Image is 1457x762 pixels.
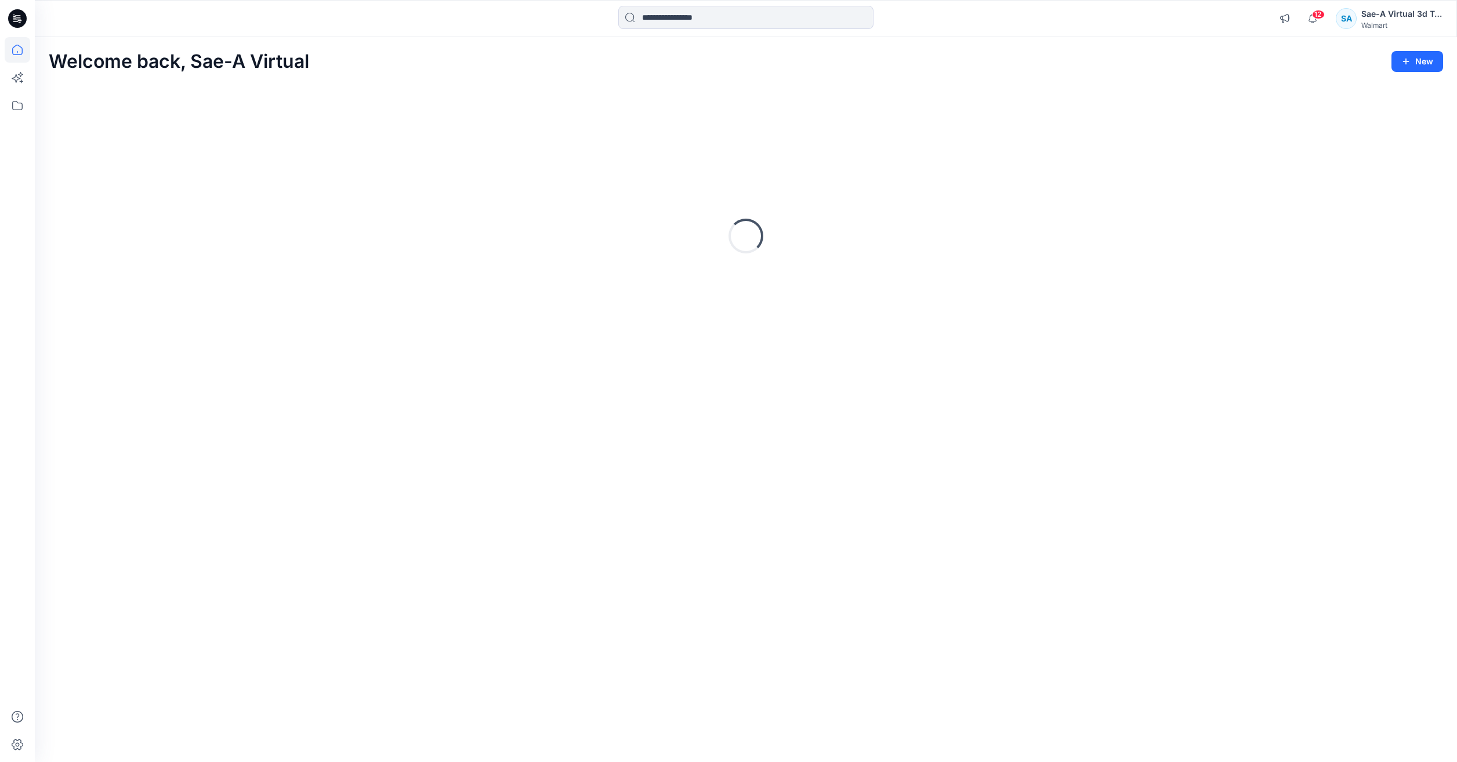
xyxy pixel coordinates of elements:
div: SA [1336,8,1357,29]
button: New [1391,51,1443,72]
h2: Welcome back, Sae-A Virtual [49,51,309,72]
div: Sae-A Virtual 3d Team [1361,7,1442,21]
div: Walmart [1361,21,1442,30]
span: 12 [1312,10,1325,19]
